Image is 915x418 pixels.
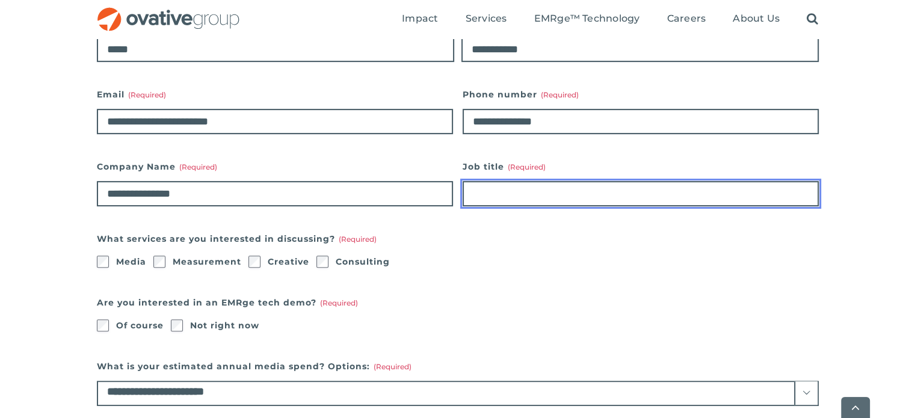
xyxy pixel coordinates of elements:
span: EMRge™ Technology [534,13,639,25]
label: What is your estimated annual media spend? Options: [97,358,819,375]
a: OG_Full_horizontal_RGB [96,6,241,17]
span: Services [466,13,507,25]
a: Services [466,13,507,26]
label: Media [116,253,146,270]
a: About Us [733,13,780,26]
span: (Required) [179,162,217,171]
span: Careers [667,13,706,25]
label: Measurement [173,253,241,270]
label: Company Name [97,158,453,175]
a: Careers [667,13,706,26]
span: (Required) [320,298,358,307]
label: Consulting [336,253,390,270]
span: (Required) [128,90,166,99]
span: Impact [402,13,438,25]
span: (Required) [541,90,579,99]
legend: Are you interested in an EMRge tech demo? [97,294,358,311]
label: Creative [268,253,309,270]
a: EMRge™ Technology [534,13,639,26]
label: Email [97,86,453,103]
span: (Required) [374,362,411,371]
legend: What services are you interested in discussing? [97,230,377,247]
span: (Required) [508,162,546,171]
label: Not right now [190,317,259,334]
label: Phone number [463,86,819,103]
a: Search [807,13,818,26]
label: Of course [116,317,164,334]
label: Job title [463,158,819,175]
a: Impact [402,13,438,26]
span: About Us [733,13,780,25]
span: (Required) [339,235,377,244]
